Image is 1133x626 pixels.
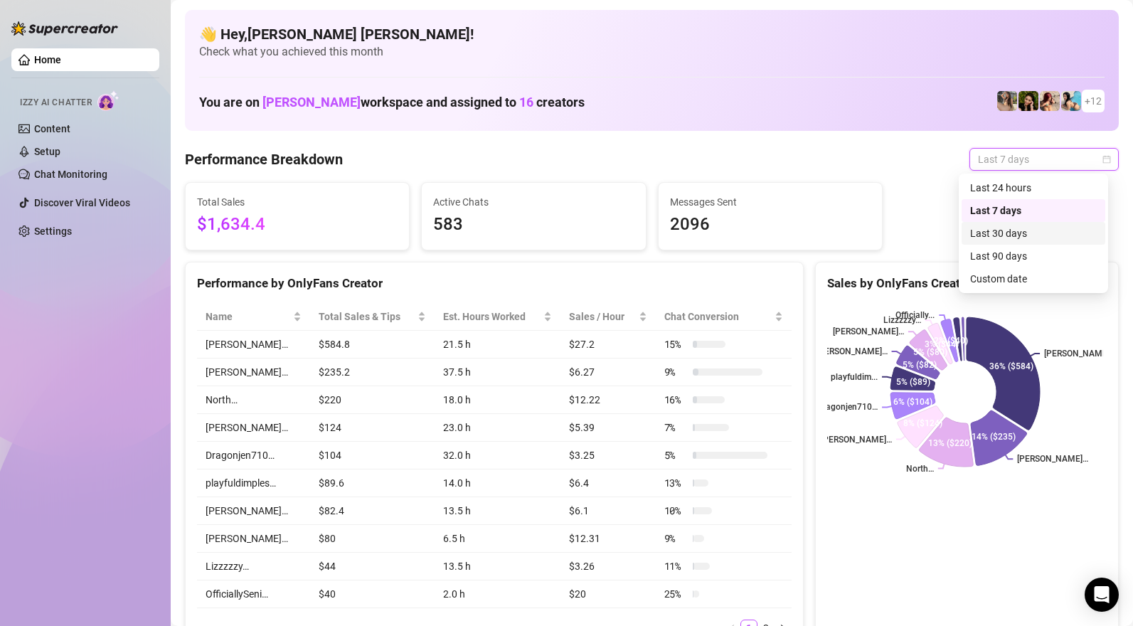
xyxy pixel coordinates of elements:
[656,303,792,331] th: Chat Conversion
[435,469,560,497] td: 14.0 h
[670,211,871,238] span: 2096
[197,303,310,331] th: Name
[34,226,72,237] a: Settings
[970,271,1097,287] div: Custom date
[197,469,310,497] td: playfuldimples…
[962,267,1105,290] div: Custom date
[817,403,878,413] text: Dragonjen710…
[670,194,871,210] span: Messages Sent
[197,194,398,210] span: Total Sales
[310,497,435,525] td: $82.4
[197,331,310,359] td: [PERSON_NAME]…
[560,414,656,442] td: $5.39
[310,580,435,608] td: $40
[569,309,636,324] span: Sales / Hour
[560,442,656,469] td: $3.25
[197,414,310,442] td: [PERSON_NAME]…
[1085,93,1102,109] span: + 12
[664,586,687,602] span: 25 %
[970,226,1097,241] div: Last 30 days
[906,464,934,474] text: North…
[664,420,687,435] span: 7 %
[34,197,130,208] a: Discover Viral Videos
[34,54,61,65] a: Home
[962,245,1105,267] div: Last 90 days
[197,386,310,414] td: North…
[433,211,634,238] span: 583
[883,316,921,326] text: Lizzzzzy…
[435,442,560,469] td: 32.0 h
[1102,155,1111,164] span: calendar
[197,525,310,553] td: [PERSON_NAME]…
[310,525,435,553] td: $80
[197,553,310,580] td: Lizzzzzy…
[664,309,772,324] span: Chat Conversion
[34,146,60,157] a: Setup
[978,149,1110,170] span: Last 7 days
[197,580,310,608] td: OfficiallySeni…
[197,359,310,386] td: [PERSON_NAME]…
[664,392,687,408] span: 16 %
[185,149,343,169] h4: Performance Breakdown
[433,194,634,210] span: Active Chats
[319,309,415,324] span: Total Sales & Tips
[519,95,533,110] span: 16
[206,309,290,324] span: Name
[664,558,687,574] span: 11 %
[310,442,435,469] td: $104
[970,203,1097,218] div: Last 7 days
[560,386,656,414] td: $12.22
[310,359,435,386] td: $235.2
[310,553,435,580] td: $44
[560,553,656,580] td: $3.26
[1017,455,1088,465] text: [PERSON_NAME]…
[20,96,92,110] span: Izzy AI Chatter
[1040,91,1060,111] img: North (@northnattfree)
[310,331,435,359] td: $584.8
[560,580,656,608] td: $20
[962,222,1105,245] div: Last 30 days
[664,531,687,546] span: 9 %
[1018,91,1038,111] img: playfuldimples (@playfuldimples)
[970,180,1097,196] div: Last 24 hours
[34,169,107,180] a: Chat Monitoring
[435,580,560,608] td: 2.0 h
[310,386,435,414] td: $220
[11,21,118,36] img: logo-BBDzfeDw.svg
[816,346,888,356] text: [PERSON_NAME]…
[664,364,687,380] span: 9 %
[962,199,1105,222] div: Last 7 days
[435,359,560,386] td: 37.5 h
[831,372,878,382] text: playfuldim...
[34,123,70,134] a: Content
[895,310,935,320] text: Officially...
[560,303,656,331] th: Sales / Hour
[821,435,892,445] text: [PERSON_NAME]…
[1044,349,1115,359] text: [PERSON_NAME]…
[310,414,435,442] td: $124
[560,331,656,359] td: $27.2
[443,309,541,324] div: Est. Hours Worked
[560,525,656,553] td: $12.31
[560,497,656,525] td: $6.1
[262,95,361,110] span: [PERSON_NAME]
[310,303,435,331] th: Total Sales & Tips
[970,248,1097,264] div: Last 90 days
[199,24,1105,44] h4: 👋 Hey, [PERSON_NAME] [PERSON_NAME] !
[435,525,560,553] td: 6.5 h
[997,91,1017,111] img: emilylou (@emilyylouu)
[664,336,687,352] span: 15 %
[197,442,310,469] td: Dragonjen710…
[197,274,792,293] div: Performance by OnlyFans Creator
[197,497,310,525] td: [PERSON_NAME]…
[435,386,560,414] td: 18.0 h
[435,497,560,525] td: 13.5 h
[435,414,560,442] td: 23.0 h
[664,447,687,463] span: 5 %
[833,327,904,336] text: [PERSON_NAME]…
[560,359,656,386] td: $6.27
[435,331,560,359] td: 21.5 h
[664,503,687,519] span: 10 %
[560,469,656,497] td: $6.4
[1061,91,1081,111] img: North (@northnattvip)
